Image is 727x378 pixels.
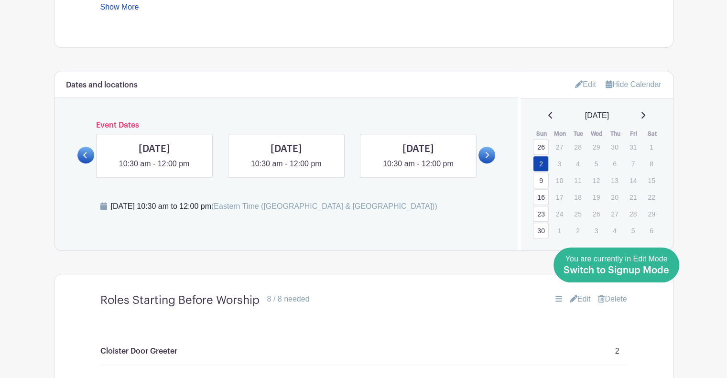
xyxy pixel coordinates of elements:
[551,129,570,139] th: Mon
[588,190,604,205] p: 19
[100,346,177,357] p: Cloister Door Greeter
[643,190,659,205] p: 22
[533,223,549,238] a: 30
[532,129,551,139] th: Sun
[588,206,604,221] p: 26
[625,173,641,188] p: 14
[564,255,669,275] span: You are currently in Edit Mode
[625,190,641,205] p: 21
[598,293,627,305] a: Delete
[100,293,260,307] h4: Roles Starting Before Worship
[643,140,659,154] p: 1
[625,206,641,221] p: 28
[533,173,549,188] a: 9
[533,189,549,205] a: 16
[607,223,622,238] p: 4
[211,202,437,210] span: (Eastern Time ([GEOGRAPHIC_DATA] & [GEOGRAPHIC_DATA]))
[643,156,659,171] p: 8
[570,173,586,188] p: 11
[66,81,138,90] h6: Dates and locations
[570,156,586,171] p: 4
[570,293,591,305] a: Edit
[552,173,567,188] p: 10
[553,248,679,282] a: You are currently in Edit Mode Switch to Signup Mode
[570,223,586,238] p: 2
[606,129,625,139] th: Thu
[607,190,622,205] p: 20
[552,223,567,238] p: 1
[588,156,604,171] p: 5
[607,156,622,171] p: 6
[100,3,139,15] a: Show More
[533,156,549,172] a: 2
[585,110,609,121] span: [DATE]
[606,80,661,88] a: Hide Calendar
[267,293,310,305] div: 8 / 8 needed
[588,223,604,238] p: 3
[552,190,567,205] p: 17
[615,346,619,357] p: 2
[588,129,607,139] th: Wed
[552,206,567,221] p: 24
[643,173,659,188] p: 15
[575,76,596,92] a: Edit
[533,139,549,155] a: 26
[111,201,437,212] div: [DATE] 10:30 am to 12:00 pm
[625,156,641,171] p: 7
[643,223,659,238] p: 6
[625,129,643,139] th: Fri
[607,206,622,221] p: 27
[94,121,479,130] h6: Event Dates
[588,140,604,154] p: 29
[552,140,567,154] p: 27
[643,206,659,221] p: 29
[564,266,669,275] span: Switch to Signup Mode
[643,129,662,139] th: Sat
[570,206,586,221] p: 25
[625,140,641,154] p: 31
[607,173,622,188] p: 13
[607,140,622,154] p: 30
[533,206,549,222] a: 23
[569,129,588,139] th: Tue
[570,140,586,154] p: 28
[552,156,567,171] p: 3
[570,190,586,205] p: 18
[625,223,641,238] p: 5
[588,173,604,188] p: 12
